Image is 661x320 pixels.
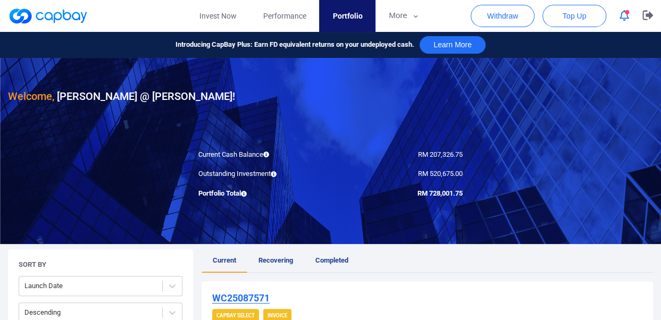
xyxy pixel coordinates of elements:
button: Top Up [542,5,606,27]
span: RM 728,001.75 [417,189,463,197]
span: Current [213,256,236,264]
span: Recovering [258,256,293,264]
span: Performance [263,10,306,22]
h5: Sort By [19,260,46,270]
span: Completed [315,256,348,264]
h3: [PERSON_NAME] @ [PERSON_NAME] ! [8,88,235,105]
strong: Invoice [267,313,287,318]
span: RM 520,675.00 [418,170,463,178]
u: WC25087571 [212,292,270,304]
div: Outstanding Investment [190,169,331,180]
div: Portfolio Total [190,188,331,199]
button: Learn More [420,36,486,54]
span: Welcome, [8,90,54,103]
span: Portfolio [332,10,362,22]
div: Current Cash Balance [190,149,331,161]
strong: CapBay Select [216,313,255,318]
span: Top Up [563,11,586,21]
span: RM 207,326.75 [418,150,463,158]
button: Withdraw [471,5,534,27]
span: Introducing CapBay Plus: Earn FD equivalent returns on your undeployed cash. [175,39,414,50]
